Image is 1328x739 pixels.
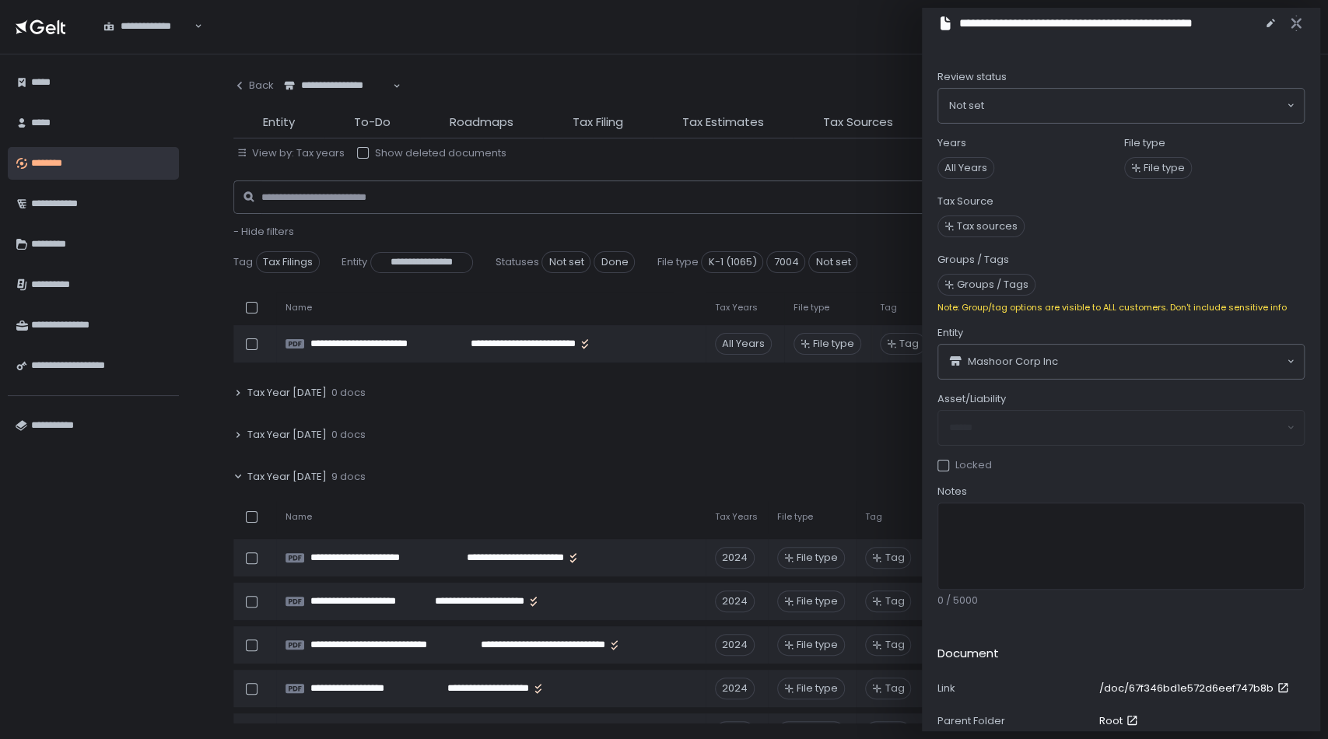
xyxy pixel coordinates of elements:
[1099,714,1141,728] a: Root
[823,114,893,131] span: Tax Sources
[93,11,202,43] div: Search for option
[937,70,1007,84] span: Review status
[937,392,1006,406] span: Asset/Liability
[247,428,327,442] span: Tax Year [DATE]
[885,681,904,695] span: Tag
[715,511,758,523] span: Tax Years
[794,302,829,313] span: File type
[495,255,538,269] span: Statuses
[573,114,623,131] span: Tax Filing
[682,114,764,131] span: Tax Estimates
[797,551,838,565] span: File type
[715,333,772,355] div: All Years
[103,33,193,49] input: Search for option
[984,98,1285,114] input: Search for option
[766,251,805,273] span: 7004
[450,114,513,131] span: Roadmaps
[284,93,391,108] input: Search for option
[594,251,635,273] span: Done
[797,594,838,608] span: File type
[1099,681,1292,695] a: /doc/67f346bd1e572d6eef747b8b
[354,114,391,131] span: To-Do
[237,146,345,160] button: View by: Tax years
[1058,354,1285,369] input: Search for option
[937,253,1009,267] label: Groups / Tags
[968,355,1058,369] span: Mashoor Corp Inc
[885,551,904,565] span: Tag
[274,70,401,102] div: Search for option
[957,219,1018,233] span: Tax sources
[233,70,274,101] button: Back
[937,194,993,208] label: Tax Source
[331,386,366,400] span: 0 docs
[937,326,963,340] span: Entity
[885,638,904,652] span: Tag
[715,590,755,612] div: 2024
[937,157,994,179] span: All Years
[247,386,327,400] span: Tax Year [DATE]
[331,470,366,484] span: 9 docs
[777,511,813,523] span: File type
[938,345,1304,379] div: Search for option
[233,79,274,93] div: Back
[957,278,1028,292] span: Groups / Tags
[899,337,919,351] span: Tag
[286,302,312,313] span: Name
[715,678,755,699] div: 2024
[937,714,1093,728] div: Parent Folder
[657,255,698,269] span: File type
[937,594,1305,608] div: 0 / 5000
[233,255,253,269] span: Tag
[715,547,755,569] div: 2024
[541,251,590,273] span: Not set
[937,645,999,663] h2: Document
[938,89,1304,123] div: Search for option
[342,255,367,269] span: Entity
[797,681,838,695] span: File type
[937,681,1093,695] div: Link
[286,511,312,523] span: Name
[1124,136,1165,150] label: File type
[701,251,763,273] span: K-1 (1065)
[949,98,984,114] span: Not set
[880,302,897,313] span: Tag
[331,428,366,442] span: 0 docs
[233,224,294,239] span: - Hide filters
[256,251,320,273] span: Tax Filings
[865,511,882,523] span: Tag
[813,337,854,351] span: File type
[1144,161,1185,175] span: File type
[233,225,294,239] button: - Hide filters
[937,302,1305,313] div: Note: Group/tag options are visible to ALL customers. Don't include sensitive info
[885,594,904,608] span: Tag
[797,638,838,652] span: File type
[937,136,966,150] label: Years
[808,251,857,273] span: Not set
[715,302,758,313] span: Tax Years
[263,114,295,131] span: Entity
[937,485,967,499] span: Notes
[247,470,327,484] span: Tax Year [DATE]
[715,634,755,656] div: 2024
